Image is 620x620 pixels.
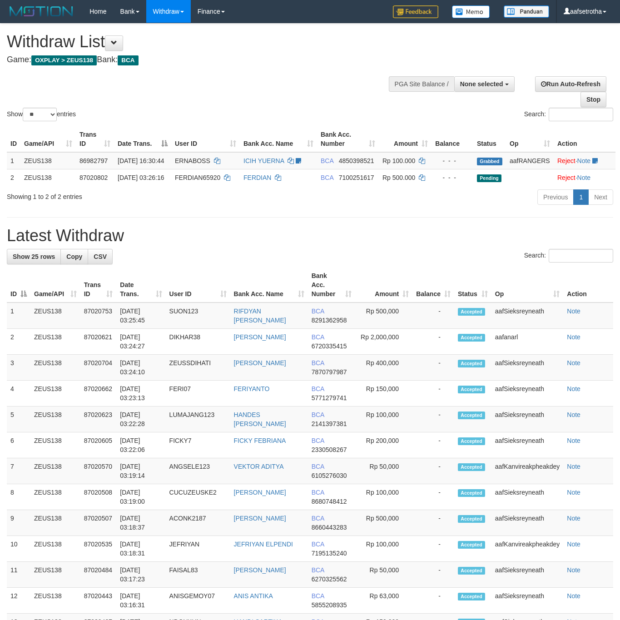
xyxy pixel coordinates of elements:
th: Bank Acc. Name: activate to sort column ascending [240,126,317,152]
a: [PERSON_NAME] [234,515,286,522]
td: - [412,458,454,484]
a: Note [567,489,580,496]
td: FERI07 [166,381,230,407]
span: Copy 7100251617 to clipboard [339,174,374,181]
td: - [412,562,454,588]
td: 87020621 [80,329,117,355]
td: ZEUS138 [30,510,80,536]
span: BCA [312,463,324,470]
td: · [554,152,615,169]
th: Bank Acc. Name: activate to sort column ascending [230,268,308,303]
a: Note [567,359,580,367]
a: Note [577,157,591,164]
td: ZEUS138 [30,329,80,355]
td: - [412,510,454,536]
td: 87020535 [80,536,117,562]
a: HANDES [PERSON_NAME] [234,411,286,427]
span: ERNABOSS [175,157,210,164]
td: ZEUS138 [30,484,80,510]
a: CSV [88,249,113,264]
th: ID: activate to sort column descending [7,268,30,303]
span: None selected [460,80,503,88]
td: ZEUS138 [20,152,76,169]
a: [PERSON_NAME] [234,489,286,496]
td: aafRANGERS [506,152,554,169]
span: BCA [312,541,324,548]
td: ZEUS138 [20,169,76,186]
a: FICKY FEBRIANA [234,437,286,444]
td: aafSieksreyneath [491,510,563,536]
a: Note [567,463,580,470]
td: Rp 2,000,000 [355,329,412,355]
a: RIFDYAN [PERSON_NAME] [234,308,286,324]
span: 86982797 [79,157,108,164]
td: [DATE] 03:18:31 [116,536,165,562]
a: ICIH YUERNA [243,157,284,164]
td: 6 [7,432,30,458]
a: Show 25 rows [7,249,61,264]
a: Note [567,515,580,522]
span: Pending [477,174,501,182]
div: PGA Site Balance / [389,76,454,92]
span: Accepted [458,386,485,393]
span: Accepted [458,541,485,549]
span: BCA [118,55,138,65]
a: Note [567,411,580,418]
td: aafSieksreyneath [491,484,563,510]
img: MOTION_logo.png [7,5,76,18]
th: Op: activate to sort column ascending [491,268,563,303]
td: Rp 200,000 [355,432,412,458]
td: aafSieksreyneath [491,407,563,432]
th: Bank Acc. Number: activate to sort column ascending [317,126,379,152]
span: BCA [321,174,333,181]
td: [DATE] 03:16:31 [116,588,165,614]
span: Show 25 rows [13,253,55,260]
span: Grabbed [477,158,502,165]
td: 2 [7,169,20,186]
td: aafSieksreyneath [491,381,563,407]
a: ANIS ANTIKA [234,592,273,600]
td: 87020570 [80,458,117,484]
td: Rp 400,000 [355,355,412,381]
td: 87020508 [80,484,117,510]
h1: Withdraw List [7,33,404,51]
th: User ID: activate to sort column ascending [166,268,230,303]
h1: Latest Withdraw [7,227,613,245]
span: Accepted [458,463,485,471]
th: Amount: activate to sort column ascending [379,126,432,152]
span: BCA [312,437,324,444]
td: [DATE] 03:22:06 [116,432,165,458]
div: Showing 1 to 2 of 2 entries [7,188,252,201]
span: CSV [94,253,107,260]
h4: Game: Bank: [7,55,404,64]
span: BCA [312,566,324,574]
th: Game/API: activate to sort column ascending [30,268,80,303]
a: FERDIAN [243,174,271,181]
label: Search: [524,249,613,263]
td: - [412,536,454,562]
td: 12 [7,588,30,614]
td: - [412,484,454,510]
td: ACONK2187 [166,510,230,536]
span: Accepted [458,489,485,497]
td: 87020443 [80,588,117,614]
td: 87020605 [80,432,117,458]
a: 1 [573,189,589,205]
td: ZEUS138 [30,458,80,484]
a: JEFRIYAN ELPENDI [234,541,293,548]
a: Run Auto-Refresh [535,76,606,92]
a: [PERSON_NAME] [234,566,286,574]
span: OXPLAY > ZEUS138 [31,55,97,65]
td: 1 [7,303,30,329]
td: Rp 50,000 [355,458,412,484]
span: Copy 6270325562 to clipboard [312,575,347,583]
th: Status [473,126,506,152]
td: ZEUS138 [30,536,80,562]
span: Rp 500.000 [382,174,415,181]
span: Copy 7870797987 to clipboard [312,368,347,376]
label: Show entries [7,108,76,121]
td: - [412,407,454,432]
td: 4 [7,381,30,407]
th: Trans ID: activate to sort column ascending [76,126,114,152]
td: ZEUSSDIHATI [166,355,230,381]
